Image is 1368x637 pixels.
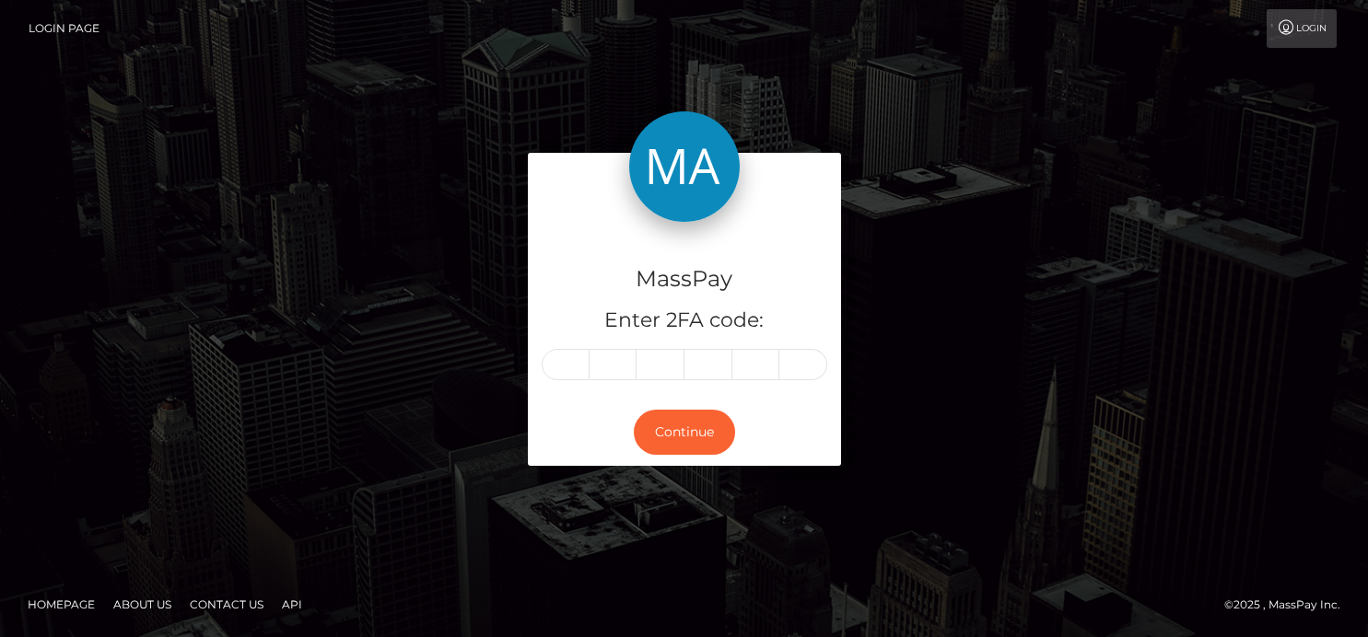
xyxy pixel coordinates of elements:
[1224,595,1354,615] div: © 2025 , MassPay Inc.
[275,590,310,619] a: API
[542,263,827,295] h4: MassPay
[182,590,271,619] a: Contact Us
[106,590,179,619] a: About Us
[20,590,102,619] a: Homepage
[1267,9,1337,48] a: Login
[629,111,740,222] img: MassPay
[634,410,735,455] button: Continue
[29,9,99,48] a: Login Page
[542,307,827,335] h5: Enter 2FA code:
